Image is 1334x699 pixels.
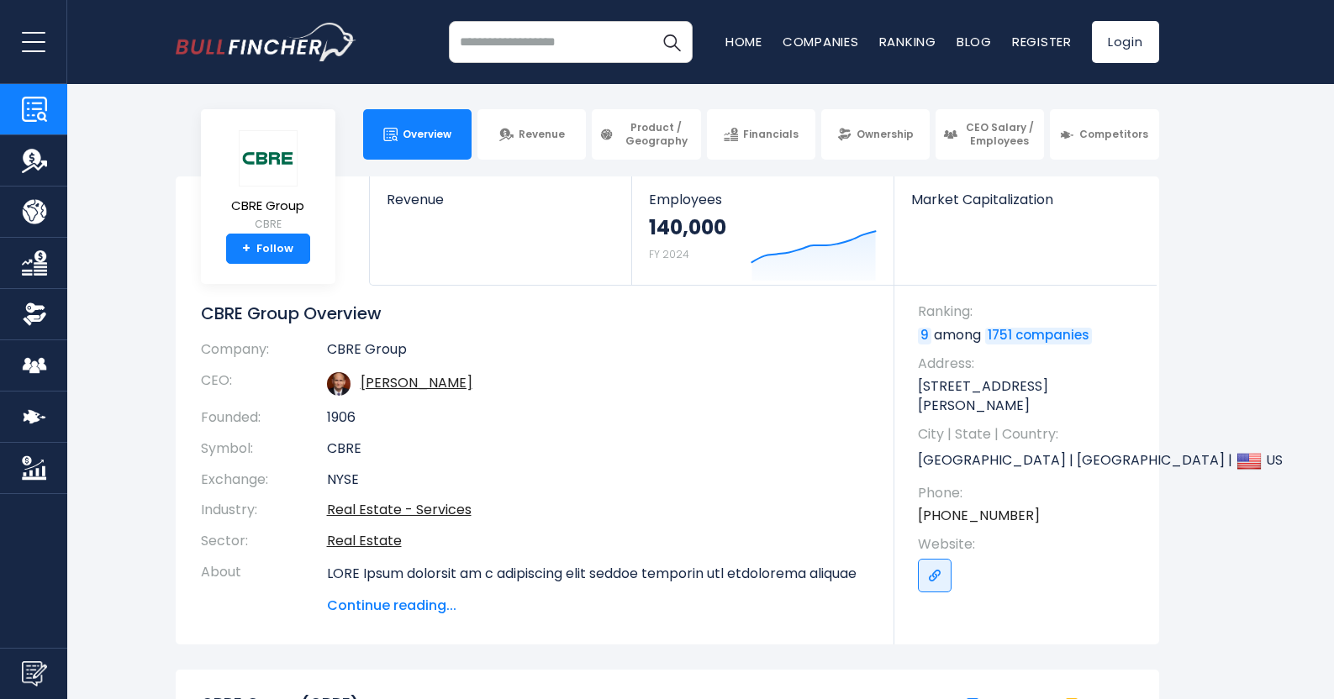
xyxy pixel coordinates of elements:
a: +Follow [226,234,310,264]
a: Financials [707,109,815,160]
a: Companies [783,33,859,50]
a: Ownership [821,109,930,160]
span: Address: [918,355,1142,373]
a: [PHONE_NUMBER] [918,507,1040,525]
a: Blog [957,33,992,50]
span: Product / Geography [619,121,693,147]
span: Website: [918,535,1142,554]
h1: CBRE Group Overview [201,302,869,324]
span: Competitors [1079,128,1148,141]
a: Ranking [879,33,936,50]
th: Symbol: [201,434,327,465]
td: CBRE [327,434,869,465]
span: Financials [743,128,799,141]
a: Employees 140,000 FY 2024 [632,176,894,285]
a: Overview [363,109,472,160]
th: About [201,557,327,616]
td: NYSE [327,465,869,496]
p: among [918,326,1142,344]
a: Home [725,33,762,50]
th: Industry: [201,495,327,526]
span: Revenue [387,192,614,208]
a: Real Estate - Services [327,500,472,519]
img: bob-sulentic.jpg [327,372,351,396]
a: Product / Geography [592,109,700,160]
span: Revenue [519,128,565,141]
strong: 140,000 [649,214,726,240]
small: FY 2024 [649,247,689,261]
span: CEO Salary / Employees [962,121,1036,147]
a: CEO Salary / Employees [936,109,1044,160]
span: Ranking: [918,302,1142,321]
span: Continue reading... [327,596,869,616]
th: Company: [201,341,327,365]
img: Ownership [22,302,47,327]
th: CEO: [201,365,327,402]
a: CBRE Group CBRE [230,129,305,234]
span: Employees [649,192,877,208]
a: Revenue [370,176,631,236]
th: Founded: [201,402,327,434]
a: Login [1092,21,1159,63]
p: [GEOGRAPHIC_DATA] | [GEOGRAPHIC_DATA] | US [918,449,1142,474]
span: City | State | Country: [918,425,1142,444]
td: CBRE Group [327,341,869,365]
span: Ownership [857,128,914,141]
span: Phone: [918,484,1142,502]
a: Go to homepage [176,23,356,61]
strong: + [242,241,250,256]
td: 1906 [327,402,869,434]
span: Market Capitalization [911,192,1140,208]
th: Exchange: [201,465,327,496]
a: Real Estate [327,531,402,550]
a: Market Capitalization [894,176,1157,236]
span: Overview [403,128,451,141]
a: ceo [361,373,472,392]
a: 1751 companies [985,328,1092,344]
a: Register [1012,33,1072,50]
a: Revenue [477,109,586,160]
p: [STREET_ADDRESS][PERSON_NAME] [918,377,1142,415]
small: CBRE [231,217,304,232]
span: CBRE Group [231,199,304,213]
a: 9 [918,328,931,344]
a: Competitors [1050,109,1158,160]
button: Search [651,21,693,63]
th: Sector: [201,526,327,557]
a: Go to link [918,559,952,592]
img: bullfincher logo [176,23,356,61]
